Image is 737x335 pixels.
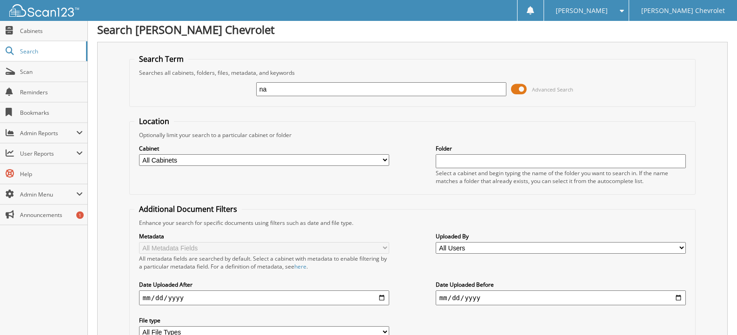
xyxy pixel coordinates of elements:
span: Admin Menu [20,190,76,198]
span: Announcements [20,211,83,219]
span: [PERSON_NAME] [556,8,608,13]
div: Searches all cabinets, folders, files, metadata, and keywords [134,69,691,77]
span: Admin Reports [20,129,76,137]
div: Select a cabinet and begin typing the name of the folder you want to search in. If the name match... [436,169,686,185]
span: Bookmarks [20,109,83,117]
label: Date Uploaded Before [436,281,686,289]
span: Advanced Search [532,86,573,93]
span: User Reports [20,150,76,158]
label: Metadata [139,232,389,240]
div: All metadata fields are searched by default. Select a cabinet with metadata to enable filtering b... [139,255,389,270]
span: Help [20,170,83,178]
input: start [139,290,389,305]
span: Reminders [20,88,83,96]
label: File type [139,316,389,324]
legend: Additional Document Filters [134,204,242,214]
legend: Search Term [134,54,188,64]
label: Date Uploaded After [139,281,389,289]
input: end [436,290,686,305]
div: Enhance your search for specific documents using filters such as date and file type. [134,219,691,227]
span: [PERSON_NAME] Chevrolet [641,8,725,13]
label: Uploaded By [436,232,686,240]
h1: Search [PERSON_NAME] Chevrolet [97,22,728,37]
legend: Location [134,116,174,126]
a: here [294,263,306,270]
label: Folder [436,145,686,152]
span: Search [20,47,81,55]
img: scan123-logo-white.svg [9,4,79,17]
span: Cabinets [20,27,83,35]
div: Optionally limit your search to a particular cabinet or folder [134,131,691,139]
label: Cabinet [139,145,389,152]
span: Scan [20,68,83,76]
div: 1 [76,211,84,219]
